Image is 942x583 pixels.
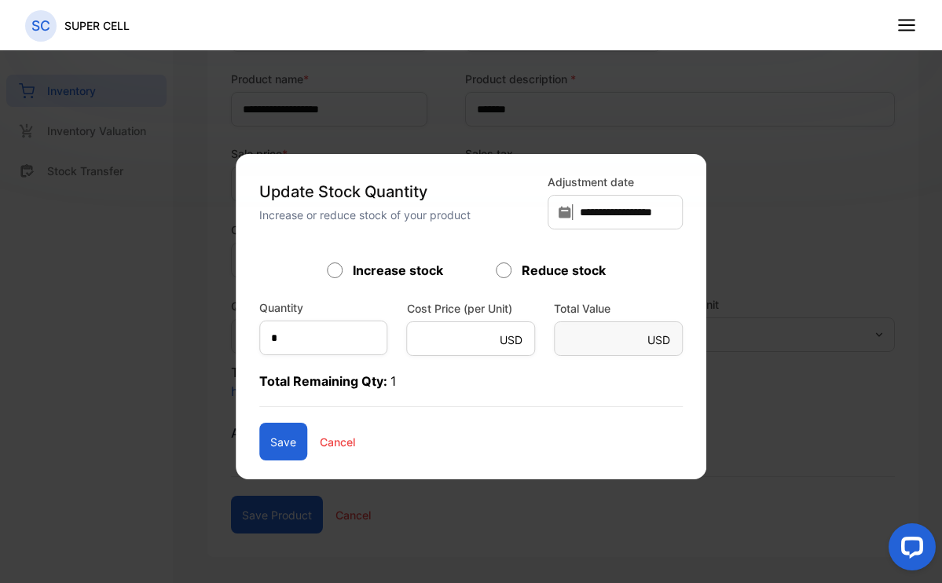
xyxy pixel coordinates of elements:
p: Total Remaining Qty: [259,372,684,407]
p: USD [500,332,522,348]
label: Adjustment date [548,174,683,190]
span: 1 [390,373,396,389]
p: Cancel [320,434,355,450]
p: Increase or reduce stock of your product [259,207,539,223]
label: Quantity [259,299,303,316]
button: Save [259,423,307,460]
p: SUPER CELL [64,17,130,34]
label: Cost Price (per Unit) [407,300,536,317]
label: Increase stock [353,261,443,280]
p: SC [31,16,50,36]
p: USD [647,332,670,348]
label: Total Value [554,300,683,317]
p: Update Stock Quantity [259,180,539,203]
iframe: LiveChat chat widget [876,517,942,583]
label: Reduce stock [522,261,606,280]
